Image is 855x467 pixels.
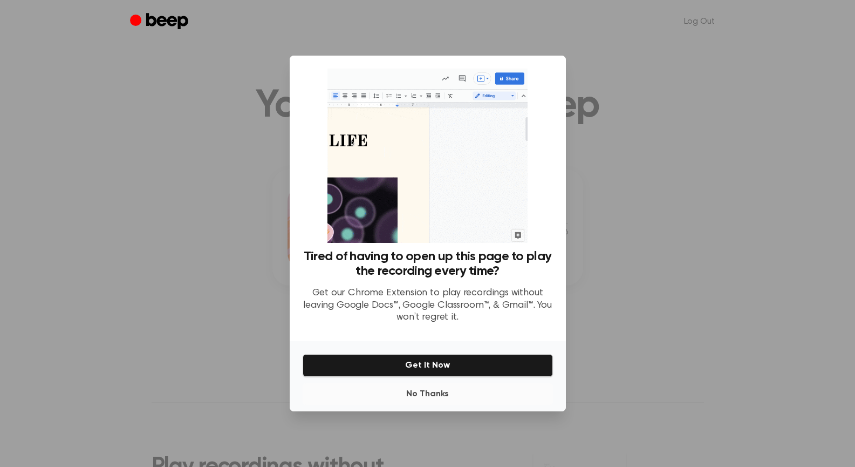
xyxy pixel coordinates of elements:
[303,287,553,324] p: Get our Chrome Extension to play recordings without leaving Google Docs™, Google Classroom™, & Gm...
[327,69,528,243] img: Beep extension in action
[303,249,553,279] h3: Tired of having to open up this page to play the recording every time?
[673,9,726,35] a: Log Out
[303,354,553,377] button: Get It Now
[303,383,553,405] button: No Thanks
[130,11,191,32] a: Beep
